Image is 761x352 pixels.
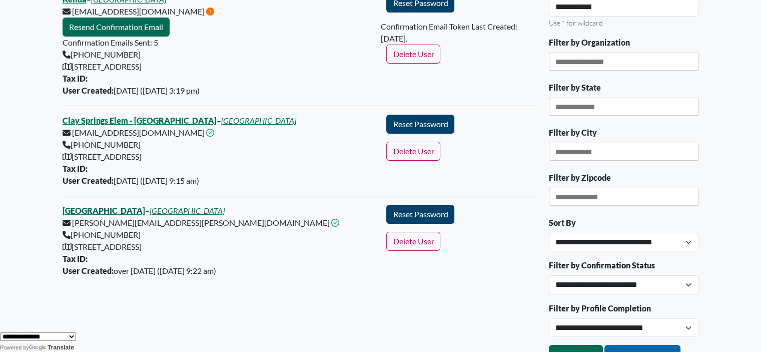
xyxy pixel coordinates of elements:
a: Translate [29,344,74,351]
button: Delete User [386,232,440,251]
label: Filter by Confirmation Status [549,259,655,271]
b: User Created: [63,266,114,275]
label: Filter by City [549,127,597,139]
button: Reset Password [386,205,454,224]
label: Filter by Zipcode [549,172,611,184]
i: This email address is confirmed. [331,219,339,227]
b: User Created: [63,86,114,95]
i: This email address is not yet confirmed. [206,8,214,16]
label: Filter by State [549,82,601,94]
button: Reset Password [386,115,454,134]
a: [GEOGRAPHIC_DATA] [150,206,225,215]
b: User Created: [63,176,114,185]
small: Use * for wildcard [549,19,603,27]
label: Filter by Organization [549,37,630,49]
b: Tax ID: [63,164,88,173]
div: – [EMAIL_ADDRESS][DOMAIN_NAME] [PHONE_NUMBER] [STREET_ADDRESS] [DATE] ([DATE] 9:15 am) [57,115,381,187]
i: This email address is confirmed. [206,129,214,137]
button: Delete User [386,142,440,161]
b: Tax ID: [63,74,88,83]
b: Tax ID: [63,254,88,263]
a: [GEOGRAPHIC_DATA] [221,116,296,125]
label: Sort By [549,217,576,229]
button: Delete User [386,45,440,64]
label: Filter by Profile Completion [549,302,651,314]
div: – [PERSON_NAME][EMAIL_ADDRESS][PERSON_NAME][DOMAIN_NAME] [PHONE_NUMBER] [STREET_ADDRESS] over [DA... [57,205,381,277]
a: Clay Springs Elem - [GEOGRAPHIC_DATA] [63,116,217,125]
div: Confirmation Email Token Last Created: [DATE]. [380,21,542,45]
a: [GEOGRAPHIC_DATA] [63,206,145,215]
button: Resend Confirmation Email [63,18,170,37]
img: Google Translate [29,344,48,351]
